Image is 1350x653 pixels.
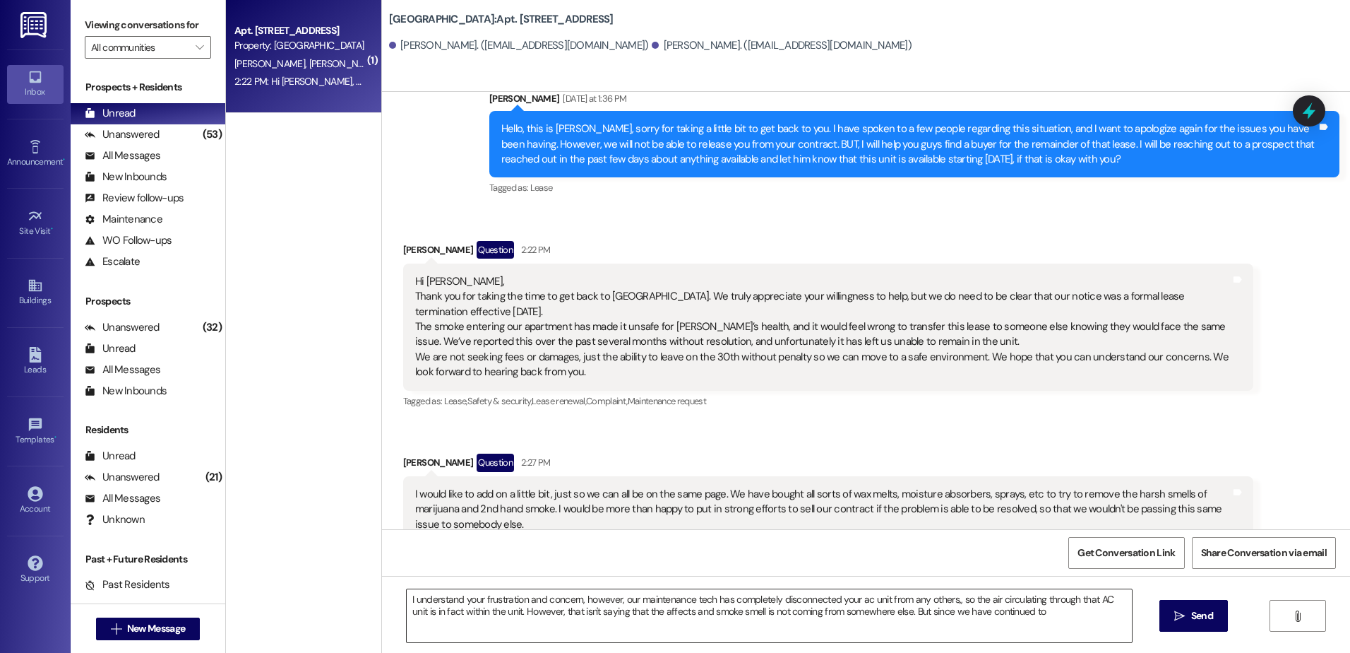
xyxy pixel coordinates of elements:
[85,254,140,269] div: Escalate
[477,454,514,471] div: Question
[628,395,707,407] span: Maintenance request
[91,36,189,59] input: All communities
[85,449,136,464] div: Unread
[85,491,160,506] div: All Messages
[199,124,225,146] div: (53)
[71,552,225,567] div: Past + Future Residents
[85,148,160,163] div: All Messages
[586,395,628,407] span: Complaint ,
[1191,608,1213,623] span: Send
[415,487,1231,532] div: I would like to add on a little bit, just so we can all be on the same page. We have bought all s...
[403,241,1253,264] div: [PERSON_NAME]
[1077,546,1175,560] span: Get Conversation Link
[85,170,167,184] div: New Inbounds
[85,212,162,227] div: Maintenance
[85,384,167,399] div: New Inbounds
[196,42,203,53] i: 
[1192,537,1336,569] button: Share Conversation via email
[501,122,1317,167] div: Hello, this is [PERSON_NAME], sorry for taking a little bit to get back to you. I have spoken to ...
[389,12,614,27] b: [GEOGRAPHIC_DATA]: Apt. [STREET_ADDRESS]
[199,317,225,339] div: (32)
[403,454,1253,476] div: [PERSON_NAME]
[415,274,1231,380] div: Hi [PERSON_NAME], Thank you for taking the time to get back to [GEOGRAPHIC_DATA]. We truly apprec...
[51,224,53,234] span: •
[85,233,172,248] div: WO Follow-ups
[85,320,160,335] div: Unanswered
[518,455,550,470] div: 2:27 PM
[559,91,626,106] div: [DATE] at 1:36 PM
[71,80,225,95] div: Prospects + Residents
[407,589,1131,642] textarea: I understand your frustration and concern, however, our maintenance tech has completely disconnec...
[85,127,160,142] div: Unanswered
[96,618,201,640] button: New Message
[389,38,649,53] div: [PERSON_NAME]. ([EMAIL_ADDRESS][DOMAIN_NAME])
[1174,611,1185,622] i: 
[71,423,225,437] div: Residents
[54,433,56,442] span: •
[403,391,1253,411] div: Tagged as:
[85,106,136,121] div: Unread
[7,551,64,589] a: Support
[234,23,365,38] div: Apt. [STREET_ADDRESS]
[234,38,365,53] div: Property: [GEOGRAPHIC_DATA]
[530,182,553,194] span: Lease
[85,577,170,592] div: Past Residents
[202,466,225,488] div: (21)
[63,155,65,165] span: •
[532,395,586,407] span: Lease renewal ,
[489,91,1339,111] div: [PERSON_NAME]
[7,413,64,451] a: Templates •
[1201,546,1327,560] span: Share Conversation via email
[444,395,467,407] span: Lease ,
[234,57,309,70] span: [PERSON_NAME]
[85,341,136,356] div: Unread
[7,204,64,242] a: Site Visit •
[85,14,211,36] label: Viewing conversations for
[1292,611,1303,622] i: 
[7,273,64,312] a: Buildings
[467,395,532,407] span: Safety & security ,
[1159,600,1228,632] button: Send
[652,38,912,53] div: [PERSON_NAME]. ([EMAIL_ADDRESS][DOMAIN_NAME])
[7,482,64,520] a: Account
[111,623,121,635] i: 
[20,12,49,38] img: ResiDesk Logo
[1068,537,1184,569] button: Get Conversation Link
[7,343,64,381] a: Leads
[85,363,160,377] div: All Messages
[71,294,225,309] div: Prospects
[7,65,64,103] a: Inbox
[518,242,550,257] div: 2:22 PM
[85,191,184,206] div: Review follow-ups
[477,241,514,259] div: Question
[85,512,145,527] div: Unknown
[127,621,185,636] span: New Message
[85,470,160,485] div: Unanswered
[489,177,1339,198] div: Tagged as:
[309,57,379,70] span: [PERSON_NAME]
